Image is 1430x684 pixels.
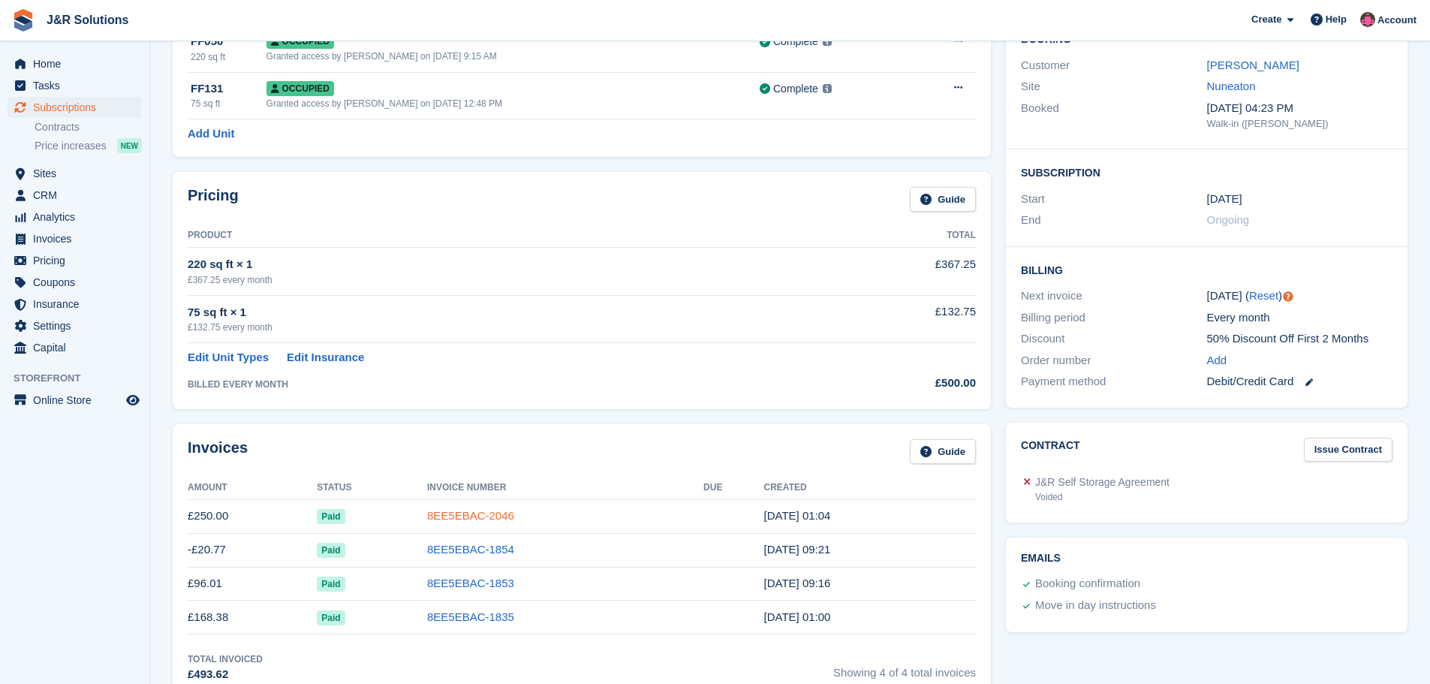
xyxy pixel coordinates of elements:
[703,476,763,500] th: Due
[1021,212,1206,229] div: End
[1021,352,1206,369] div: Order number
[773,34,818,50] div: Complete
[188,349,269,366] a: Edit Unit Types
[317,509,345,524] span: Paid
[188,321,828,334] div: £132.75 every month
[910,187,976,212] a: Guide
[191,97,266,110] div: 75 sq ft
[35,139,107,153] span: Price increases
[1207,309,1392,327] div: Every month
[1207,373,1392,390] div: Debit/Credit Card
[1360,12,1375,27] img: Julie Morgan
[188,476,317,500] th: Amount
[1021,191,1206,208] div: Start
[1021,100,1206,131] div: Booked
[8,294,142,315] a: menu
[8,390,142,411] a: menu
[427,509,514,522] a: 8EE5EBAC-2046
[1251,12,1281,27] span: Create
[1021,330,1206,348] div: Discount
[8,315,142,336] a: menu
[8,228,142,249] a: menu
[33,337,123,358] span: Capital
[823,84,832,93] img: icon-info-grey-7440780725fd019a000dd9b08b2336e03edf1995a4989e88bcd33f0948082b44.svg
[12,9,35,32] img: stora-icon-8386f47178a22dfd0bd8f6a31ec36ba5ce8667c1dd55bd0f319d3a0aa187defe.svg
[8,185,142,206] a: menu
[764,543,831,556] time: 2025-06-16 08:21:01 UTC
[188,273,828,287] div: £367.25 every month
[1035,597,1156,615] div: Move in day instructions
[33,228,123,249] span: Invoices
[8,250,142,271] a: menu
[287,349,364,366] a: Edit Insurance
[764,610,831,623] time: 2025-06-14 00:00:07 UTC
[1021,553,1392,565] h2: Emails
[188,499,317,533] td: £250.00
[117,138,142,153] div: NEW
[188,125,234,143] a: Add Unit
[1281,290,1295,303] div: Tooltip anchor
[828,375,976,392] div: £500.00
[124,391,142,409] a: Preview store
[1207,80,1256,92] a: Nuneaton
[33,163,123,184] span: Sites
[8,337,142,358] a: menu
[41,8,134,32] a: J&R Solutions
[427,543,514,556] a: 8EE5EBAC-1854
[427,577,514,589] a: 8EE5EBAC-1853
[188,439,248,464] h2: Invoices
[317,476,427,500] th: Status
[8,53,142,74] a: menu
[33,294,123,315] span: Insurance
[266,34,334,49] span: Occupied
[427,476,703,500] th: Invoice Number
[188,666,263,683] div: £493.62
[1035,475,1170,490] div: J&R Self Storage Agreement
[1207,352,1227,369] a: Add
[833,652,976,683] span: Showing 4 of 4 total invoices
[1207,59,1299,71] a: [PERSON_NAME]
[8,75,142,96] a: menu
[191,33,266,50] div: FF050
[33,53,123,74] span: Home
[33,390,123,411] span: Online Store
[8,206,142,227] a: menu
[1021,164,1392,179] h2: Subscription
[266,81,334,96] span: Occupied
[188,567,317,601] td: £96.01
[1207,288,1392,305] div: [DATE] ( )
[764,577,831,589] time: 2025-06-16 08:16:55 UTC
[317,610,345,625] span: Paid
[1021,438,1080,463] h2: Contract
[1021,262,1392,277] h2: Billing
[1207,213,1250,226] span: Ongoing
[1326,12,1347,27] span: Help
[33,75,123,96] span: Tasks
[1249,289,1278,302] a: Reset
[1207,330,1392,348] div: 50% Discount Off First 2 Months
[188,256,828,273] div: 220 sq ft × 1
[1207,116,1392,131] div: Walk-in ([PERSON_NAME])
[8,97,142,118] a: menu
[828,295,976,342] td: £132.75
[33,185,123,206] span: CRM
[191,80,266,98] div: FF131
[1021,57,1206,74] div: Customer
[266,50,760,63] div: Granted access by [PERSON_NAME] on [DATE] 9:15 AM
[188,652,263,666] div: Total Invoiced
[773,81,818,97] div: Complete
[1207,191,1242,208] time: 2025-06-14 00:00:00 UTC
[317,577,345,592] span: Paid
[910,439,976,464] a: Guide
[14,371,149,386] span: Storefront
[188,304,828,321] div: 75 sq ft × 1
[1021,373,1206,390] div: Payment method
[1021,288,1206,305] div: Next invoice
[188,224,828,248] th: Product
[1304,438,1392,463] a: Issue Contract
[828,224,976,248] th: Total
[33,97,123,118] span: Subscriptions
[188,187,239,212] h2: Pricing
[8,272,142,293] a: menu
[1021,78,1206,95] div: Site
